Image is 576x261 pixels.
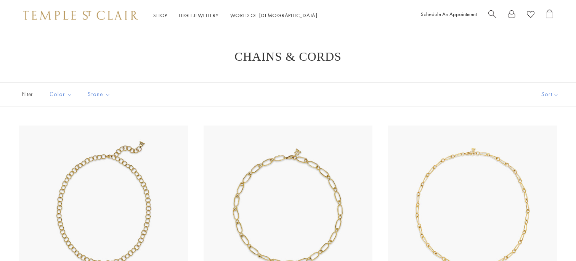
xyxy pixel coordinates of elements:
[153,11,318,20] nav: Main navigation
[46,90,78,99] span: Color
[30,50,546,63] h1: Chains & Cords
[546,10,553,21] a: Open Shopping Bag
[84,90,116,99] span: Stone
[421,11,477,18] a: Schedule An Appointment
[488,10,496,21] a: Search
[524,83,576,106] button: Show sort by
[82,86,116,103] button: Stone
[179,12,219,19] a: High JewelleryHigh Jewellery
[527,10,534,21] a: View Wishlist
[230,12,318,19] a: World of [DEMOGRAPHIC_DATA]World of [DEMOGRAPHIC_DATA]
[153,12,167,19] a: ShopShop
[44,86,78,103] button: Color
[23,11,138,20] img: Temple St. Clair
